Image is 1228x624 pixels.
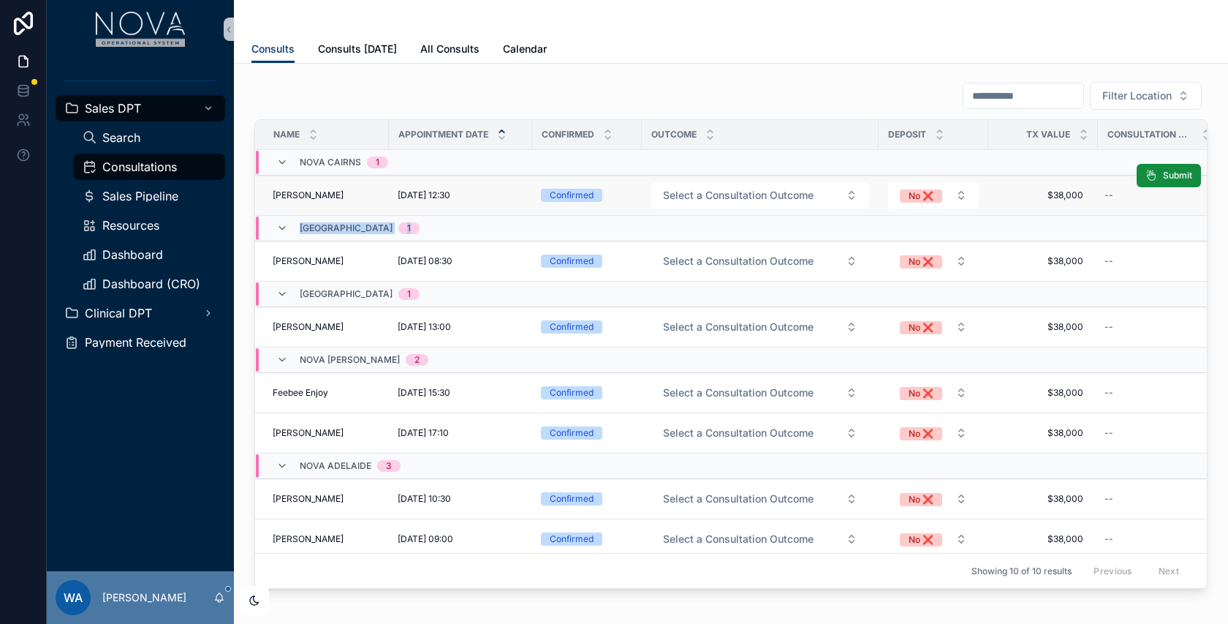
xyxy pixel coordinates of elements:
[398,533,523,545] a: [DATE] 09:00
[909,387,933,400] div: No ❌
[651,419,870,447] a: Select Button
[73,271,225,297] a: Dashboard (CRO)
[1104,189,1113,201] div: --
[541,255,633,268] a: Confirmed
[398,427,523,439] a: [DATE] 17:10
[542,129,594,140] span: Confirmed
[398,493,523,505] a: [DATE] 10:30
[550,533,594,546] div: Confirmed
[273,129,300,140] span: Name
[386,460,392,472] div: 3
[376,157,379,168] div: 1
[300,288,393,300] span: [GEOGRAPHIC_DATA]
[1102,89,1172,103] span: Filter Location
[503,36,547,65] a: Calendar
[1104,493,1113,505] div: --
[273,493,380,505] a: [PERSON_NAME]
[909,321,933,334] div: No ❌
[550,492,594,505] div: Confirmed
[651,420,869,446] button: Select Button
[398,493,451,505] span: [DATE] 10:30
[651,380,869,406] button: Select Button
[550,255,594,268] div: Confirmed
[273,533,380,545] a: [PERSON_NAME]
[398,533,453,545] span: [DATE] 09:00
[1104,387,1113,399] div: --
[318,42,397,56] span: Consults [DATE]
[888,486,979,512] button: Select Button
[887,379,979,407] a: Select Button
[888,526,979,552] button: Select Button
[102,190,178,202] span: Sales Pipeline
[273,255,380,267] a: [PERSON_NAME]
[73,183,225,209] a: Sales Pipeline
[663,386,814,400] span: Select a Consultation Outcome
[420,36,480,65] a: All Consults
[56,329,225,356] a: Payment Received
[1104,321,1113,333] div: --
[1003,321,1083,333] span: $38,000
[651,485,870,513] a: Select Button
[398,129,488,140] span: Appointment Date
[300,354,400,366] span: Nova [PERSON_NAME]
[1104,427,1113,439] div: --
[651,314,869,340] button: Select Button
[1003,427,1083,439] span: $38,000
[73,212,225,238] a: Resources
[102,161,177,173] span: Consultations
[909,533,933,546] div: No ❌
[663,426,814,440] span: Select a Consultation Outcome
[1003,387,1083,399] span: $38,000
[1099,315,1203,339] a: --
[887,247,979,275] a: Select Button
[1099,487,1203,511] a: --
[420,42,480,56] span: All Consults
[64,589,83,606] span: WA
[1099,249,1203,273] a: --
[550,426,594,440] div: Confirmed
[398,255,523,267] a: [DATE] 08:30
[273,189,380,201] a: [PERSON_NAME]
[273,321,380,333] a: [PERSON_NAME]
[997,184,1089,207] a: $38,000
[888,129,926,140] span: Deposit
[541,320,633,334] a: Confirmed
[651,182,869,208] button: Select Button
[997,421,1089,445] a: $38,000
[251,42,295,56] span: Consults
[651,379,870,407] a: Select Button
[888,380,979,406] button: Select Button
[398,321,523,333] a: [DATE] 13:00
[73,154,225,180] a: Consultations
[1099,421,1203,445] a: --
[85,307,152,319] span: Clinical DPT
[1003,189,1083,201] span: $38,000
[1104,255,1113,267] div: --
[1137,164,1201,187] button: Submit
[56,95,225,121] a: Sales DPT
[407,288,411,300] div: 1
[102,590,186,605] p: [PERSON_NAME]
[503,42,547,56] span: Calendar
[407,222,411,234] div: 1
[909,427,933,440] div: No ❌
[651,129,697,140] span: Outcome
[887,525,979,553] a: Select Button
[273,533,344,545] span: [PERSON_NAME]
[550,189,594,202] div: Confirmed
[56,300,225,326] a: Clinical DPT
[102,278,200,290] span: Dashboard (CRO)
[997,487,1089,511] a: $38,000
[273,255,344,267] span: [PERSON_NAME]
[651,248,869,274] button: Select Button
[550,386,594,399] div: Confirmed
[651,313,870,341] a: Select Button
[663,492,814,506] span: Select a Consultation Outcome
[909,255,933,268] div: No ❌
[997,315,1089,339] a: $38,000
[1099,381,1203,405] a: --
[541,426,633,440] a: Confirmed
[550,320,594,334] div: Confirmed
[273,321,344,333] span: [PERSON_NAME]
[1003,255,1083,267] span: $38,000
